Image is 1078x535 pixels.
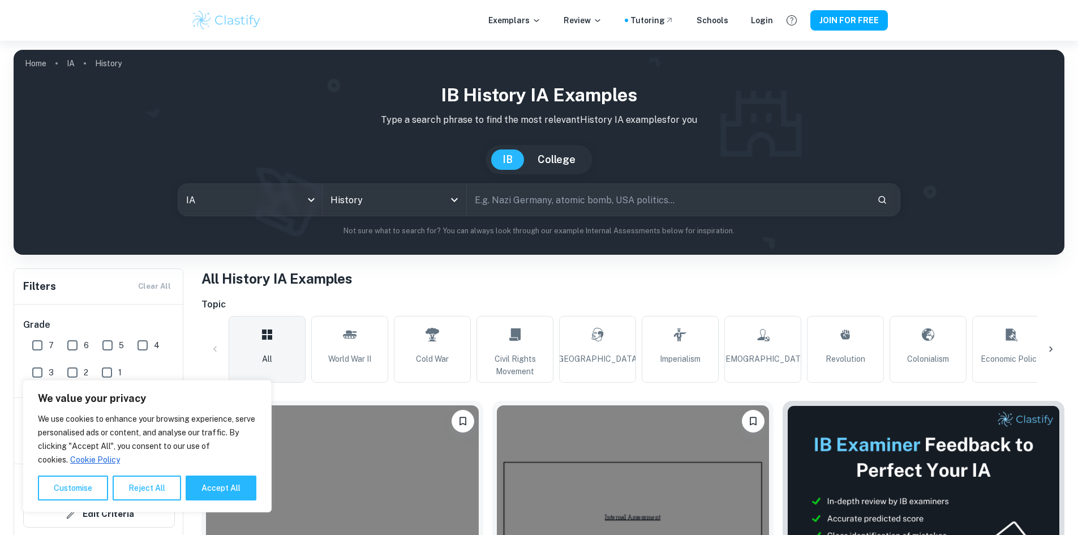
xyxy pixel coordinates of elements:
[416,353,449,365] span: Cold War
[14,50,1064,255] img: profile cover
[191,9,263,32] img: Clastify logo
[488,14,541,27] p: Exemplars
[23,500,175,528] button: Edit Criteria
[23,279,56,294] h6: Filters
[201,298,1064,311] h6: Topic
[186,476,256,500] button: Accept All
[630,14,674,27] a: Tutoring
[467,184,868,216] input: E.g. Nazi Germany, atomic bomb, USA politics...
[482,353,548,378] span: Civil Rights Movement
[810,10,888,31] button: JOIN FOR FREE
[660,353,701,365] span: Imperialism
[23,225,1055,237] p: Not sure what to search for? You can always look through our example Internal Assessments below f...
[25,55,46,71] a: Home
[718,353,808,365] span: [DEMOGRAPHIC_DATA]
[118,366,122,379] span: 1
[328,353,371,365] span: World War II
[491,149,524,170] button: IB
[49,339,54,352] span: 7
[201,268,1064,289] h1: All History IA Examples
[751,14,773,27] a: Login
[154,339,160,352] span: 4
[84,339,89,352] span: 6
[23,82,1055,109] h1: IB History IA examples
[70,455,121,465] a: Cookie Policy
[23,113,1055,127] p: Type a search phrase to find the most relevant History IA examples for you
[782,11,801,30] button: Help and Feedback
[49,366,54,379] span: 3
[262,353,272,365] span: All
[452,410,474,433] button: Please log in to bookmark exemplars
[526,149,587,170] button: College
[84,366,88,379] span: 2
[38,412,256,466] p: We use cookies to enhance your browsing experience, serve personalised ads or content, and analys...
[113,476,181,500] button: Reject All
[697,14,728,27] a: Schools
[178,184,322,216] div: IA
[119,339,124,352] span: 5
[981,353,1041,365] span: Economic Policy
[38,476,108,500] button: Customise
[95,57,122,70] p: History
[23,318,175,332] h6: Grade
[873,190,892,209] button: Search
[67,55,75,71] a: IA
[907,353,949,365] span: Colonialism
[826,353,865,365] span: Revolution
[23,380,272,512] div: We value your privacy
[446,192,462,208] button: Open
[556,353,639,365] span: [GEOGRAPHIC_DATA]
[564,14,602,27] p: Review
[38,392,256,405] p: We value your privacy
[742,410,765,433] button: Please log in to bookmark exemplars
